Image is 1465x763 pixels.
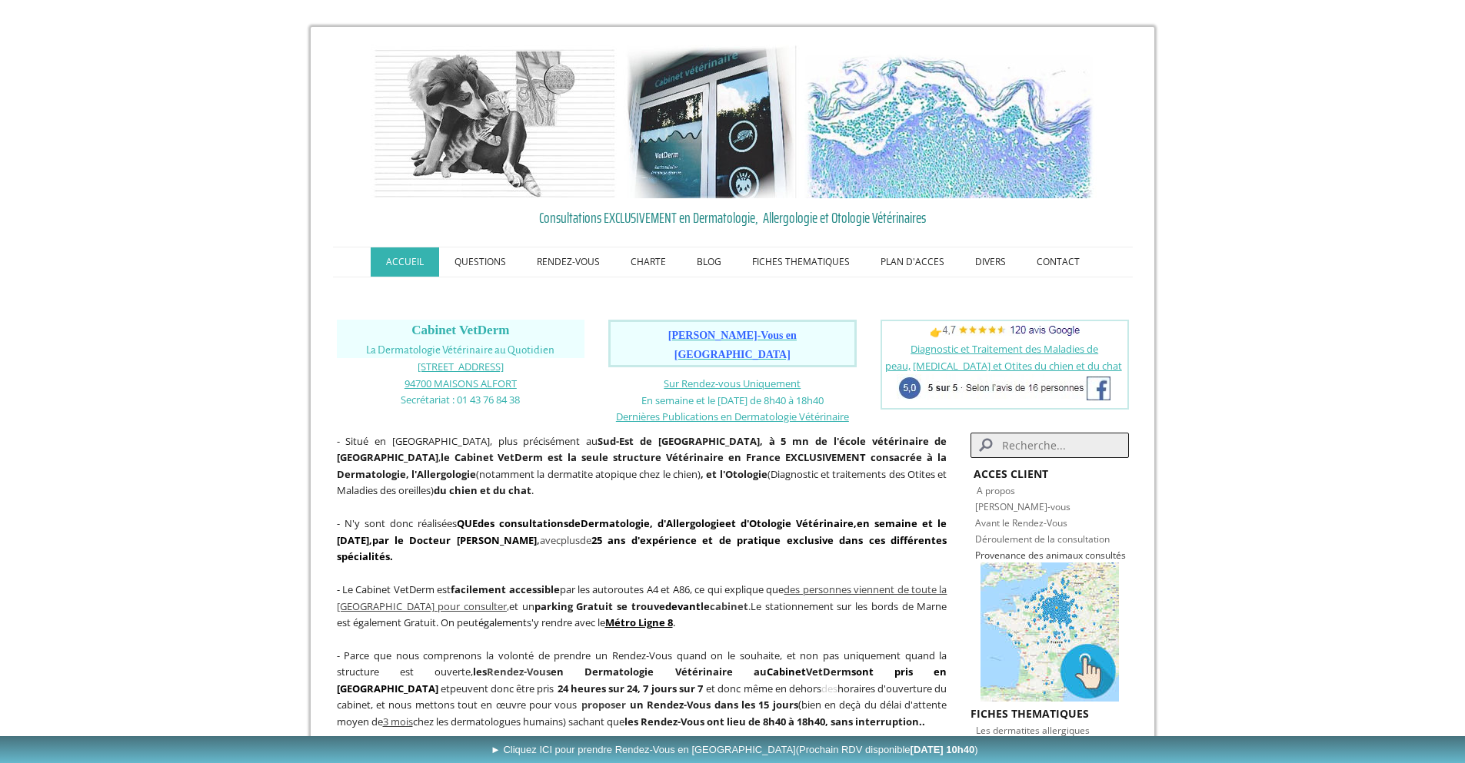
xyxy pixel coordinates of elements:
[441,450,450,464] strong: le
[976,722,1090,737] a: Les dermatites allergiques
[616,410,849,423] span: Dernières Publications en Dermatologie Vétérinaire
[767,665,806,678] span: Cabinet
[551,665,851,678] span: en Dermatologie Vétérinaire au VetDerm
[499,516,568,530] a: consultations
[558,682,703,695] strong: 24 heures sur 24, 7 jours sur 7
[337,665,947,695] span: sont pris en [GEOGRAPHIC_DATA]
[405,377,517,390] span: 94700 MAISONS ALFORT
[975,516,1067,529] a: Avant le Rendez-Vous
[913,359,1122,373] a: [MEDICAL_DATA] et Otites du chien et du chat
[975,532,1110,546] a: Déroulement de la consultation
[337,516,947,547] span: en semaine et le [DATE]
[366,344,554,356] span: La Dermatologie Vétérinaire au Quotidien
[854,516,857,530] strong: ,
[834,516,854,530] a: aire
[491,744,978,755] span: ► Cliquez ICI pour prendre Rendez-Vous en [GEOGRAPHIC_DATA]
[509,582,560,596] strong: accessible
[975,500,1070,513] a: [PERSON_NAME]-vous
[418,359,504,373] a: [STREET_ADDRESS]
[605,615,673,629] a: Métro Ligne 8
[521,247,615,277] a: RENDEZ-VOUS
[369,533,372,547] span: ,
[641,393,824,407] span: En semaine et le [DATE] de 8h40 à 18h40
[605,615,675,629] span: .
[581,516,650,530] a: Dermatologie
[401,393,520,406] span: Secrétariat : 01 43 76 84 38
[337,647,947,730] p: (
[737,247,865,277] a: FICHES THEMATIQUES
[434,483,531,497] strong: du chien et du chat
[441,682,450,695] span: et
[615,247,681,277] a: CHARTE
[337,206,1129,229] a: Consultations EXCLUSIVEMENT en Dermatologie, Allergologie et Otologie Vétérinaires
[976,724,1090,737] span: Les dermatites allergiques
[616,409,849,423] a: Dernières Publications en Dermatologie Vétérinaire
[977,484,1015,497] a: A propos
[581,698,626,712] span: proposer
[981,549,1026,562] a: rovenance
[563,715,925,728] span: ) sachant que
[710,599,748,613] span: cabinet
[821,682,837,695] span: des
[749,516,834,530] a: Otologie Vétérin
[454,450,742,464] b: Cabinet VetDerm est la seule structure Vétérinaire en
[337,533,947,564] strong: 25 ans d'expérience et de pratique exclusive dans ces différentes spécialités.
[681,247,737,277] a: BLOG
[665,599,701,613] span: devant
[668,330,797,360] a: [PERSON_NAME]-Vous en [GEOGRAPHIC_DATA]
[337,516,947,563] span: - N'y sont donc réalisées
[960,247,1021,277] a: DIVERS
[664,377,801,390] a: Sur Rendez-vous Uniquement
[405,376,517,390] a: 94700 MAISONS ALFORT
[930,325,1080,339] span: 👉
[478,516,494,530] strong: des
[666,516,725,530] a: Allergologie
[668,330,797,360] span: [PERSON_NAME]-Vous en [GEOGRAPHIC_DATA]
[885,342,1099,373] a: Diagnostic et Traitement des Maladies de peau,
[337,649,947,679] span: - Parce que nous comprenons la volonté de prendre un Rendez-Vous quand on le souhaite, et non pas...
[411,323,509,337] span: Cabinet VetDerm
[561,533,580,547] span: plus
[473,665,551,678] strong: les
[624,715,925,728] strong: les Rendez-Vous ont lieu de 8h40 à 18h40, sans interruption..
[499,516,834,530] strong: de , d' et d'
[546,665,551,678] span: s
[418,360,504,373] span: [STREET_ADDRESS]
[487,665,533,678] span: Rendez-V
[971,433,1128,458] input: Search
[478,615,527,629] span: également
[337,516,947,563] span: avec de
[1021,247,1095,277] a: CONTACT
[372,533,540,547] b: ,
[337,582,947,613] a: des personnes viennent de toute la [GEOGRAPHIC_DATA] pour consulter
[372,533,537,547] span: par le Docteur [PERSON_NAME]
[911,744,975,755] b: [DATE] 10h40
[533,665,546,678] span: ou
[796,744,978,755] span: (Prochain RDV disponible )
[450,682,554,695] span: peuvent donc être pris
[383,715,413,728] a: 3 mois
[974,466,1048,481] strong: ACCES CLIENT
[1028,549,1126,562] span: des animaux consultés
[630,698,798,712] strong: un Rendez-Vous dans les 15 jours
[975,549,981,562] span: P
[371,247,439,277] a: ACCUEIL
[439,247,521,277] a: QUESTIONS
[534,599,748,613] span: parking Gratuit se trouve le
[337,582,947,629] span: - Le Cabinet VetDerm est par les autoroutes A4 et A86, ce qui explique que et un Le stationnement...
[337,450,947,481] b: France EXCLUSIVEMENT consacrée à la Dermatologie, l'Allergologie
[337,698,947,728] span: bien en deçà du délai d'attente moyen de chez les dermatologues humains
[701,467,767,481] b: , et l'Otologie
[865,247,960,277] a: PLAN D'ACCES
[337,434,947,465] strong: Sud-Est de [GEOGRAPHIC_DATA], à 5 mn de l'école vétérinaire de [GEOGRAPHIC_DATA]
[748,599,751,613] span: .
[337,434,947,498] span: - Situé en [GEOGRAPHIC_DATA], plus précisément au , (notamment la dermatite atopique chez le chie...
[971,706,1089,721] strong: FICHES THEMATIQUES
[457,516,478,530] strong: QUE
[451,582,506,596] span: facilement
[337,582,947,613] span: ,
